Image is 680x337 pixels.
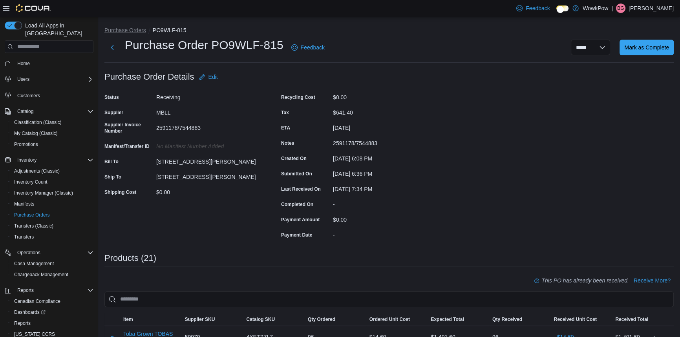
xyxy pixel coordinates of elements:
button: Edit [196,69,221,85]
span: Customers [14,90,93,100]
span: Inventory Count [11,177,93,187]
button: Reports [14,286,37,295]
button: Transfers [8,231,97,242]
span: Transfers [14,234,34,240]
span: Reports [17,287,34,293]
label: Status [104,94,119,100]
div: 2591178/7544883 [156,122,261,131]
h3: Purchase Order Details [104,72,194,82]
span: Catalog SKU [246,316,275,322]
span: Catalog [14,107,93,116]
span: Edit [208,73,218,81]
div: - [333,229,438,238]
span: Classification (Classic) [14,119,62,126]
span: Received Total [615,316,648,322]
button: Mark as Complete [620,40,674,55]
label: Tax [281,109,289,116]
span: Purchase Orders [11,210,93,220]
img: Cova [16,4,51,12]
button: Purchase Orders [104,27,146,33]
button: Users [14,75,33,84]
label: Payment Amount [281,217,320,223]
span: Promotions [14,141,38,148]
span: Item [123,316,133,322]
span: Inventory Count [14,179,48,185]
input: Dark Mode [556,5,568,12]
div: Receiving [156,91,261,100]
span: Chargeback Management [14,271,68,278]
button: Qty Received [489,313,551,326]
div: MBLL [156,106,261,116]
button: Cash Management [8,258,97,269]
div: [STREET_ADDRESS][PERSON_NAME] [156,171,261,180]
button: Customers [2,89,97,101]
span: Inventory [17,157,37,163]
span: Supplier SKU [185,316,215,322]
span: My Catalog (Classic) [14,130,58,137]
span: Transfers (Classic) [11,221,93,231]
a: Inventory Count [11,177,51,187]
button: Users [2,74,97,85]
span: Canadian Compliance [11,297,93,306]
a: Transfers (Classic) [11,221,57,231]
a: My Catalog (Classic) [11,129,61,138]
label: Manifest/Transfer ID [104,143,150,149]
span: Users [17,76,29,82]
span: Transfers [11,232,93,242]
span: Received Unit Cost [554,316,597,322]
button: Catalog [14,107,37,116]
p: WowkPow [583,4,608,13]
a: Dashboards [8,307,97,318]
button: Chargeback Management [8,269,97,280]
span: Ordered Unit Cost [369,316,410,322]
a: Feedback [288,40,328,55]
div: $0.00 [333,213,438,223]
div: No Manifest Number added [156,140,261,149]
a: Manifests [11,199,37,209]
button: Next [104,40,120,55]
a: Purchase Orders [11,210,53,220]
button: Catalog SKU [243,313,305,326]
button: Receive More? [631,273,674,288]
h3: Products (21) [104,253,156,263]
span: Chargeback Management [11,270,93,279]
span: Home [14,58,93,68]
span: Reports [11,319,93,328]
span: Qty Received [492,316,522,322]
button: Transfers (Classic) [8,220,97,231]
button: Manifests [8,199,97,209]
button: Inventory Count [8,177,97,188]
button: Catalog [2,106,97,117]
button: Adjustments (Classic) [8,166,97,177]
span: Promotions [11,140,93,149]
label: Supplier [104,109,123,116]
button: Reports [8,318,97,329]
button: Received Unit Cost [551,313,612,326]
a: Inventory Manager (Classic) [11,188,76,198]
button: Item [120,313,182,326]
span: Transfers (Classic) [14,223,53,229]
span: Classification (Classic) [11,118,93,127]
button: Purchase Orders [8,209,97,220]
span: Manifests [11,199,93,209]
a: Chargeback Management [11,270,71,279]
button: My Catalog (Classic) [8,128,97,139]
button: Operations [14,248,44,257]
div: $641.40 [333,106,438,116]
a: Customers [14,91,43,100]
a: Canadian Compliance [11,297,64,306]
div: [DATE] 6:36 PM [333,168,438,177]
button: Supplier SKU [182,313,243,326]
span: Home [17,60,30,67]
label: Supplier Invoice Number [104,122,153,134]
span: Receive More? [634,277,671,284]
label: Shipping Cost [104,189,136,195]
span: Reports [14,320,31,326]
h1: Purchase Order PO9WLF-815 [125,37,283,53]
span: Dashboards [11,308,93,317]
button: Inventory Manager (Classic) [8,188,97,199]
span: Dashboards [14,309,46,315]
span: Operations [17,250,40,256]
a: Transfers [11,232,37,242]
